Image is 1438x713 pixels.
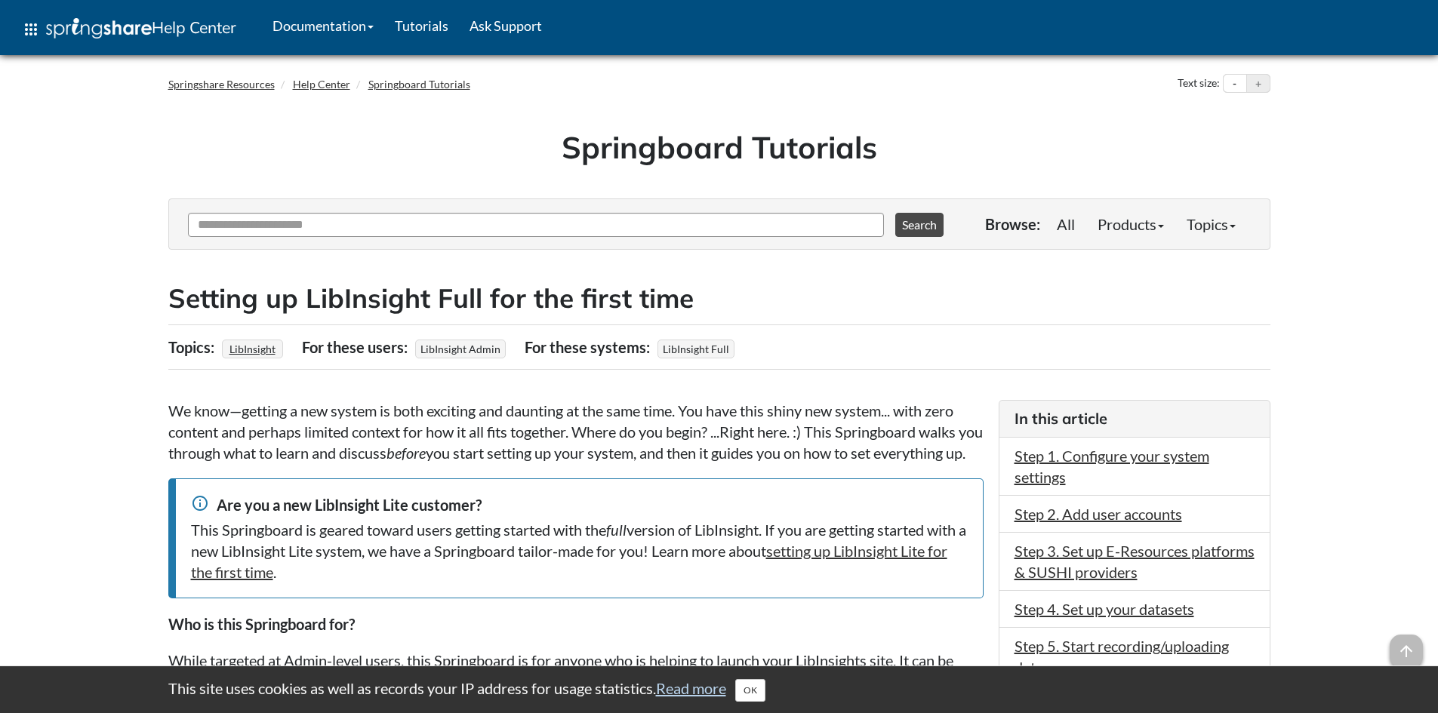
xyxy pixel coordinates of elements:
h1: Springboard Tutorials [180,126,1259,168]
p: We know—getting a new system is both exciting and daunting at the same time. You have this shiny ... [168,400,984,463]
div: Are you a new LibInsight Lite customer? [191,494,968,515]
span: LibInsight Full [657,340,734,358]
div: Text size: [1175,74,1223,94]
a: Ask Support [459,7,553,45]
img: Springshare [46,18,152,38]
a: All [1045,209,1086,239]
em: before [386,444,426,462]
span: info [191,494,209,512]
span: LibInsight Admin [415,340,506,358]
a: Help Center [293,78,350,91]
span: apps [22,20,40,38]
a: apps Help Center [11,7,247,52]
span: arrow_upward [1390,635,1423,668]
a: Products [1086,209,1175,239]
h3: In this article [1015,408,1255,429]
a: Springboard Tutorials [368,78,470,91]
div: Topics: [168,333,218,361]
a: LibInsight [227,338,278,360]
div: This Springboard is geared toward users getting started with the version of LibInsight. If you ar... [191,519,968,582]
span: Help Center [152,17,236,37]
a: Step 1. Configure your system settings [1015,447,1209,486]
em: full [606,521,627,539]
a: Topics [1175,209,1247,239]
a: Step 2. Add user accounts [1015,505,1182,523]
a: Tutorials [384,7,459,45]
a: Step 4. Set up your datasets [1015,600,1194,618]
a: arrow_upward [1390,636,1423,654]
div: For these systems: [525,333,654,361]
a: Step 5. Start recording/uploading data [1015,637,1229,676]
p: While targeted at Admin-level users, this Springboard is for anyone who is helping to launch your... [168,650,984,713]
a: Step 3. Set up E-Resources platforms & SUSHI providers [1015,542,1255,581]
a: Read more [656,679,726,697]
strong: Who is this Springboard for? [168,615,355,633]
p: Browse: [985,214,1040,235]
h2: Setting up LibInsight Full for the first time [168,280,1270,317]
button: Close [735,679,765,702]
button: Decrease text size [1224,75,1246,93]
div: This site uses cookies as well as records your IP address for usage statistics. [153,678,1286,702]
div: For these users: [302,333,411,361]
button: Search [895,213,944,237]
a: Documentation [262,7,384,45]
a: Springshare Resources [168,78,275,91]
button: Increase text size [1247,75,1270,93]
